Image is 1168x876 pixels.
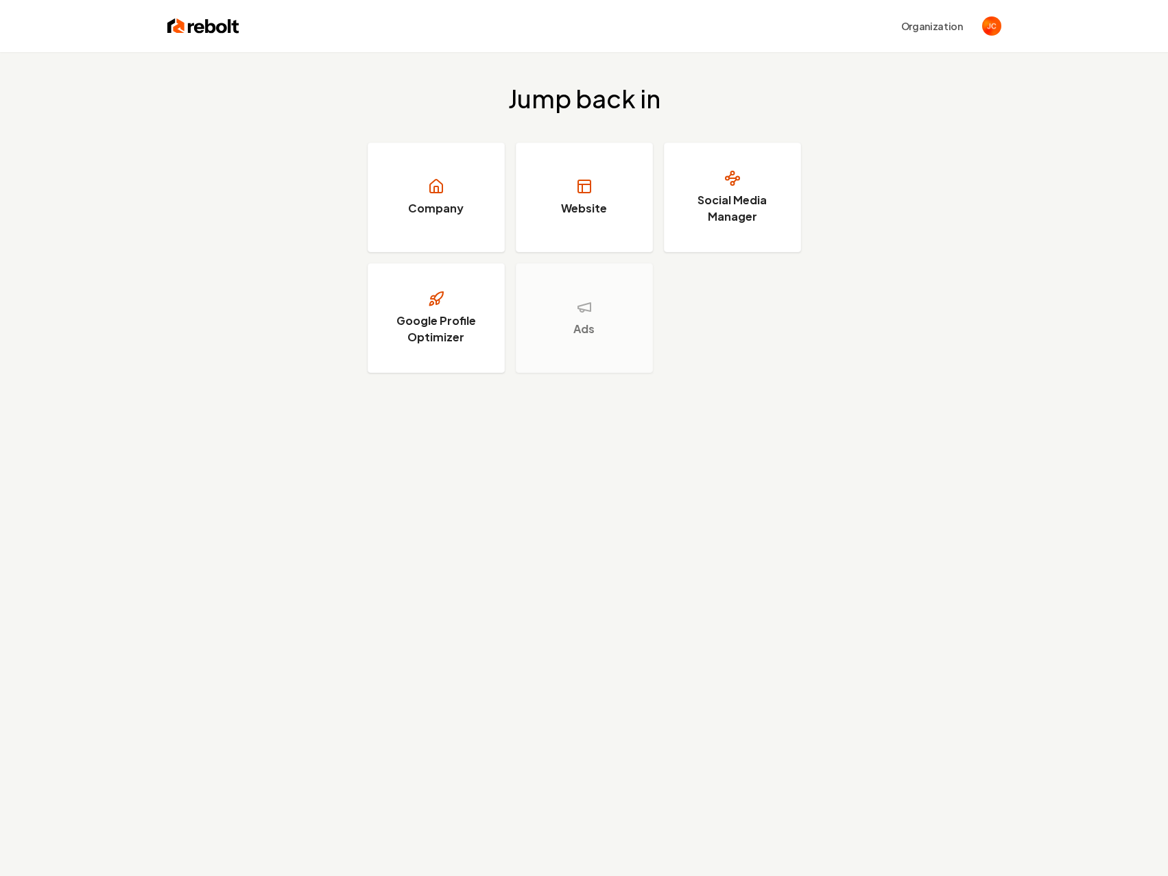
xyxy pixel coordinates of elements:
img: Rebolt Logo [167,16,239,36]
a: Company [368,143,505,252]
a: Website [516,143,653,252]
h2: Jump back in [508,85,660,112]
img: Josh Canales [982,16,1001,36]
h3: Company [408,200,464,217]
h3: Website [561,200,607,217]
button: Organization [893,14,971,38]
h3: Google Profile Optimizer [385,313,488,345]
button: Open user button [982,16,1001,36]
a: Google Profile Optimizer [368,263,505,373]
h3: Ads [573,321,595,337]
a: Social Media Manager [664,143,801,252]
h3: Social Media Manager [681,192,784,225]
